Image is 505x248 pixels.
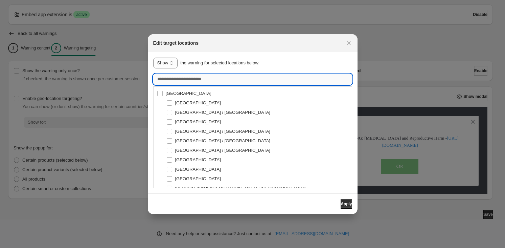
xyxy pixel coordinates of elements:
[344,38,353,48] button: Close
[175,167,221,172] span: [GEOGRAPHIC_DATA]
[166,91,211,96] span: [GEOGRAPHIC_DATA]
[180,60,259,66] p: the warning for selected locations below:
[175,186,306,191] span: [PERSON_NAME][GEOGRAPHIC_DATA] / [GEOGRAPHIC_DATA]
[175,148,270,153] span: [GEOGRAPHIC_DATA] / [GEOGRAPHIC_DATA]
[175,110,270,115] span: [GEOGRAPHIC_DATA] / [GEOGRAPHIC_DATA]
[341,199,352,209] button: Apply
[341,201,352,207] span: Apply
[175,119,221,124] span: [GEOGRAPHIC_DATA]
[175,100,221,105] span: [GEOGRAPHIC_DATA]
[175,176,221,181] span: [GEOGRAPHIC_DATA]
[175,138,270,143] span: [GEOGRAPHIC_DATA] / [GEOGRAPHIC_DATA]
[175,157,221,162] span: [GEOGRAPHIC_DATA]
[175,129,270,134] span: [GEOGRAPHIC_DATA] / [GEOGRAPHIC_DATA]
[153,40,199,46] h2: Edit target locations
